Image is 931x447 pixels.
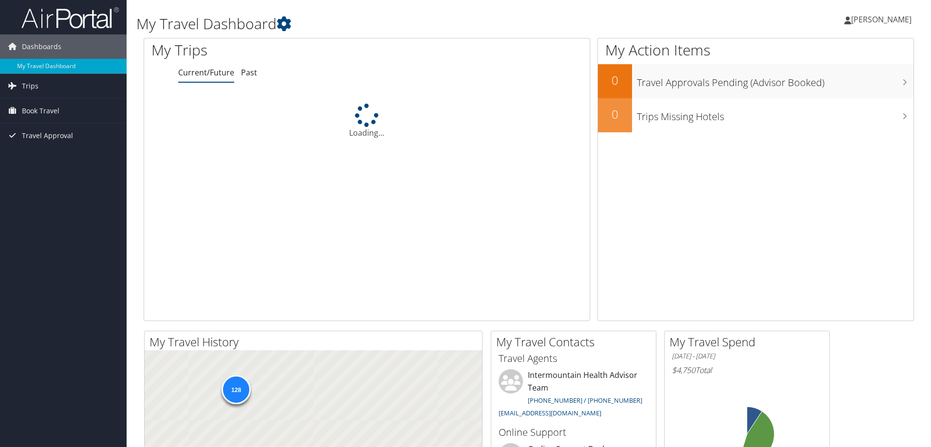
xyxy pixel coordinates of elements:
[178,67,234,78] a: Current/Future
[21,6,119,29] img: airportal-logo.png
[499,409,601,417] a: [EMAIL_ADDRESS][DOMAIN_NAME]
[598,40,913,60] h1: My Action Items
[149,334,482,350] h2: My Travel History
[851,14,912,25] span: [PERSON_NAME]
[672,365,822,375] h6: Total
[151,40,397,60] h1: My Trips
[528,396,642,405] a: [PHONE_NUMBER] / [PHONE_NUMBER]
[844,5,921,34] a: [PERSON_NAME]
[598,106,632,123] h2: 0
[22,74,38,98] span: Trips
[598,72,632,89] h2: 0
[22,35,61,59] span: Dashboards
[598,98,913,132] a: 0Trips Missing Hotels
[22,99,59,123] span: Book Travel
[672,352,822,361] h6: [DATE] - [DATE]
[637,105,913,124] h3: Trips Missing Hotels
[499,426,649,439] h3: Online Support
[241,67,257,78] a: Past
[672,365,695,375] span: $4,750
[144,104,590,139] div: Loading...
[598,64,913,98] a: 0Travel Approvals Pending (Advisor Booked)
[222,375,251,404] div: 128
[136,14,660,34] h1: My Travel Dashboard
[494,369,653,421] li: Intermountain Health Advisor Team
[496,334,656,350] h2: My Travel Contacts
[499,352,649,365] h3: Travel Agents
[670,334,829,350] h2: My Travel Spend
[22,124,73,148] span: Travel Approval
[637,71,913,89] h3: Travel Approvals Pending (Advisor Booked)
